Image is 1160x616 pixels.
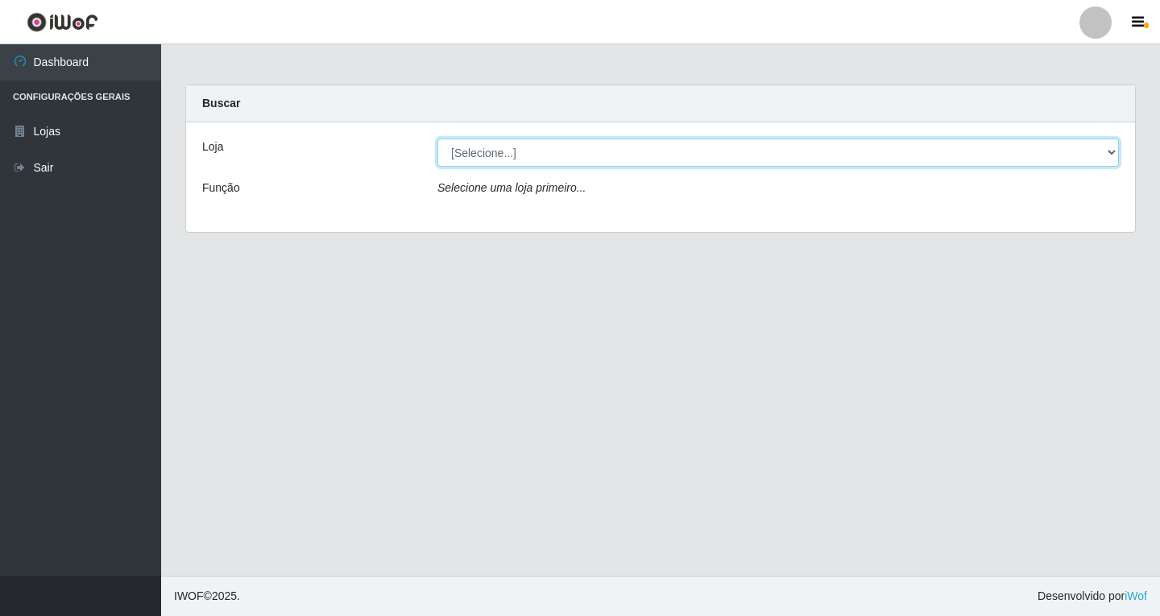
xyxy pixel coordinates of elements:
label: Loja [202,138,223,155]
a: iWof [1125,589,1147,602]
span: © 2025 . [174,588,240,605]
label: Função [202,180,240,196]
i: Selecione uma loja primeiro... [437,181,586,194]
span: Desenvolvido por [1038,588,1147,605]
strong: Buscar [202,97,240,110]
span: IWOF [174,589,204,602]
img: CoreUI Logo [27,12,98,32]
